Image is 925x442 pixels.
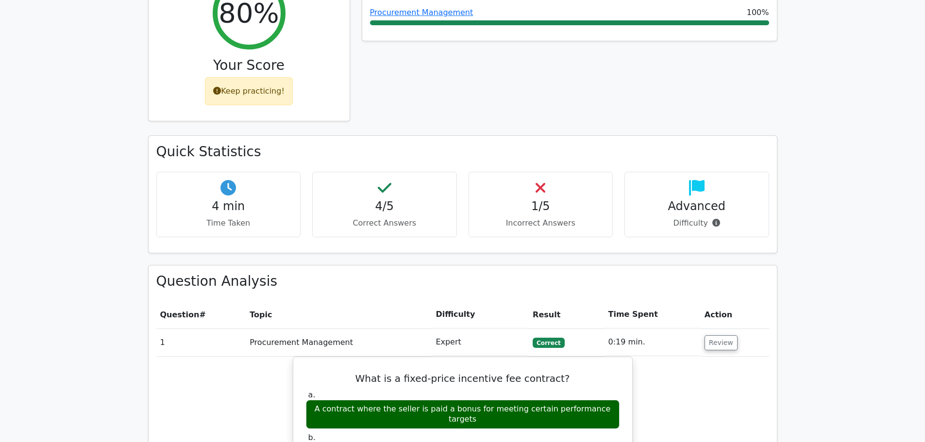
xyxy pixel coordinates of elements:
th: Time Spent [605,301,701,328]
h4: Advanced [633,199,761,213]
h4: 1/5 [477,199,605,213]
h3: Quick Statistics [156,144,769,160]
td: 0:19 min. [605,328,701,356]
h3: Question Analysis [156,273,769,290]
td: 1 [156,328,246,356]
button: Review [705,335,738,350]
h4: 4/5 [320,199,449,213]
td: Procurement Management [246,328,432,356]
div: A contract where the seller is paid a bonus for meeting certain performance targets [306,400,620,429]
p: Time Taken [165,217,293,229]
span: Correct [533,338,564,347]
th: # [156,301,246,328]
a: Procurement Management [370,8,473,17]
h5: What is a fixed-price incentive fee contract? [305,373,621,384]
span: b. [308,433,316,442]
th: Topic [246,301,432,328]
td: Expert [432,328,529,356]
h3: Your Score [156,57,342,74]
th: Result [529,301,604,328]
p: Difficulty [633,217,761,229]
th: Action [701,301,769,328]
div: Keep practicing! [205,77,293,105]
th: Difficulty [432,301,529,328]
span: a. [308,390,316,399]
span: 100% [747,7,769,18]
p: Correct Answers [320,217,449,229]
h4: 4 min [165,199,293,213]
span: Question [160,310,200,319]
p: Incorrect Answers [477,217,605,229]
